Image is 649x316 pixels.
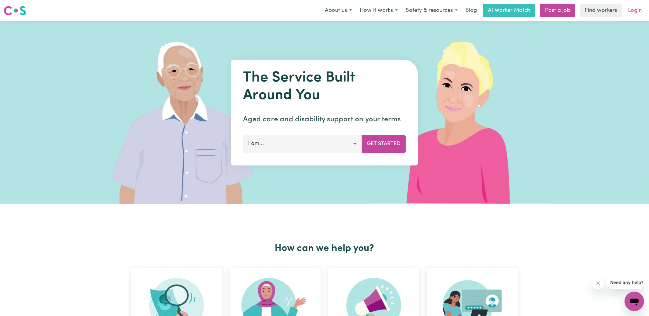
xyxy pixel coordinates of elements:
a: Post a job [540,4,575,17]
button: Safety & resources [402,4,462,17]
button: How it works [356,4,402,17]
iframe: Button to launch messaging window [625,292,644,311]
button: I am... [243,135,362,153]
a: AI Worker Match [483,4,535,17]
iframe: Message from company [607,276,644,289]
a: Find workers [580,4,622,17]
h2: How can we help you? [127,243,522,254]
button: Get Started [362,135,406,153]
a: Careseekers logo [4,4,26,18]
a: Blog [462,4,481,17]
p: Aged care and disability support on your terms [243,114,406,125]
img: Careseekers logo [4,5,26,16]
h1: The Service Built Around You [243,69,406,104]
a: Login [624,4,645,17]
button: About us [321,4,356,17]
iframe: Close message [592,277,604,289]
